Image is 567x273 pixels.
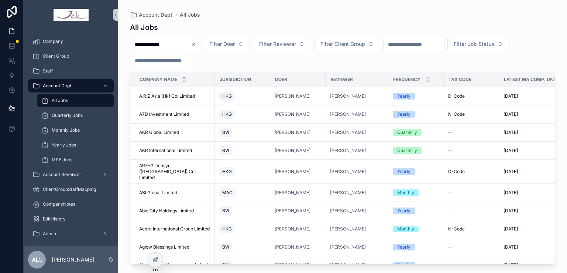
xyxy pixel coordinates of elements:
button: Select Button [314,37,380,51]
span: Ahead Global Investment Limited [139,262,208,268]
a: BVI [219,127,266,138]
a: [PERSON_NAME] [330,93,366,99]
div: Monthly [397,226,414,232]
a: [PERSON_NAME] [275,169,310,175]
a: [PERSON_NAME] [275,208,310,214]
span: Filter Doer [209,40,235,48]
span: Aglow Blessings Limited [139,244,189,250]
span: Reviewer [330,77,353,82]
span: HKG [222,226,232,232]
span: [PERSON_NAME] [275,129,310,135]
a: CompanyNotes [28,198,114,211]
a: [PERSON_NAME] [275,93,310,99]
button: Select Button [203,37,250,51]
span: [DATE] [504,208,518,214]
a: AKR International Limited [139,148,210,154]
span: Jurisdiction [220,77,251,82]
a: BVI [219,241,266,253]
a: [PERSON_NAME] [330,244,366,250]
span: [DATE] [504,262,518,268]
a: BVI [219,205,266,217]
a: [PERSON_NAME] [330,244,384,250]
a: [PERSON_NAME] [275,148,321,154]
span: [PERSON_NAME] [330,226,366,232]
a: D-Code [448,169,495,175]
a: [PERSON_NAME] [275,148,310,154]
a: [PERSON_NAME] [330,129,366,135]
a: [PERSON_NAME] [275,129,321,135]
a: [PERSON_NAME] [275,226,321,232]
div: scrollable content [24,30,118,246]
a: [PERSON_NAME] [275,244,310,250]
a: [PERSON_NAME] [275,208,321,214]
span: BVI [222,262,229,268]
span: Acorn International Group Limited [139,226,210,232]
a: N-Code [448,111,495,117]
a: [PERSON_NAME] [330,111,384,117]
span: EditHistory [43,216,66,222]
span: All Jobs [52,98,68,104]
span: Account Dept [43,83,71,89]
p: [PERSON_NAME] [52,256,94,263]
a: [PERSON_NAME] [330,190,366,196]
span: -- [448,262,453,268]
a: Account Dept [130,11,172,18]
a: [PERSON_NAME] [330,129,384,135]
a: [PERSON_NAME] [330,169,384,175]
a: Client Group [28,50,114,63]
a: Account Dept [28,79,114,92]
a: [PERSON_NAME] [275,190,321,196]
a: Yearly [393,262,439,269]
a: Account Reveiwer [28,168,114,181]
span: Monthly Jobs [52,127,80,133]
a: Yearly Jobs [37,138,114,152]
a: [PERSON_NAME] [330,169,366,175]
a: Aglow Blessings Limited [139,244,210,250]
a: N-Code [448,226,495,232]
a: BVI [219,259,266,271]
span: BVI [222,208,229,214]
span: HKG [222,169,232,175]
span: Doer [275,77,287,82]
a: Quarterly [393,147,439,154]
a: [PERSON_NAME] [275,93,321,99]
a: [PERSON_NAME] [330,262,384,268]
a: Yearly [393,244,439,250]
a: [PERSON_NAME] [275,244,321,250]
a: [PERSON_NAME] [330,262,366,268]
span: -- [448,190,453,196]
a: A7D Investment Limited [139,111,210,117]
a: Ahead Global Investment Limited [139,262,210,268]
a: [PERSON_NAME] [275,226,310,232]
div: Yearly [397,208,410,214]
img: App logo [54,9,89,21]
button: Select Button [447,37,509,51]
a: Acorn International Group Limited [139,226,210,232]
a: [PERSON_NAME] [330,190,384,196]
span: Audit & Tax [43,246,66,252]
span: Able City Holdings Limited [139,208,194,214]
span: Quarterly Jobs [52,112,83,118]
a: Monthly [393,189,439,196]
span: [PERSON_NAME] [330,208,366,214]
a: Yearly [393,93,439,100]
span: MAC [222,190,233,196]
a: [PERSON_NAME] [330,148,366,154]
a: ARZ-Greensyn ([GEOGRAPHIC_DATA]) Co., Limited [139,163,210,181]
a: Admin [28,227,114,240]
span: Latest MA Comp. Date [504,77,558,82]
span: -- [448,129,453,135]
span: ClientGroupStaffMapping [43,186,96,192]
a: Monthly [393,226,439,232]
span: Staff [43,68,53,74]
a: [PERSON_NAME] [330,93,384,99]
span: All Jobs [180,11,200,18]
